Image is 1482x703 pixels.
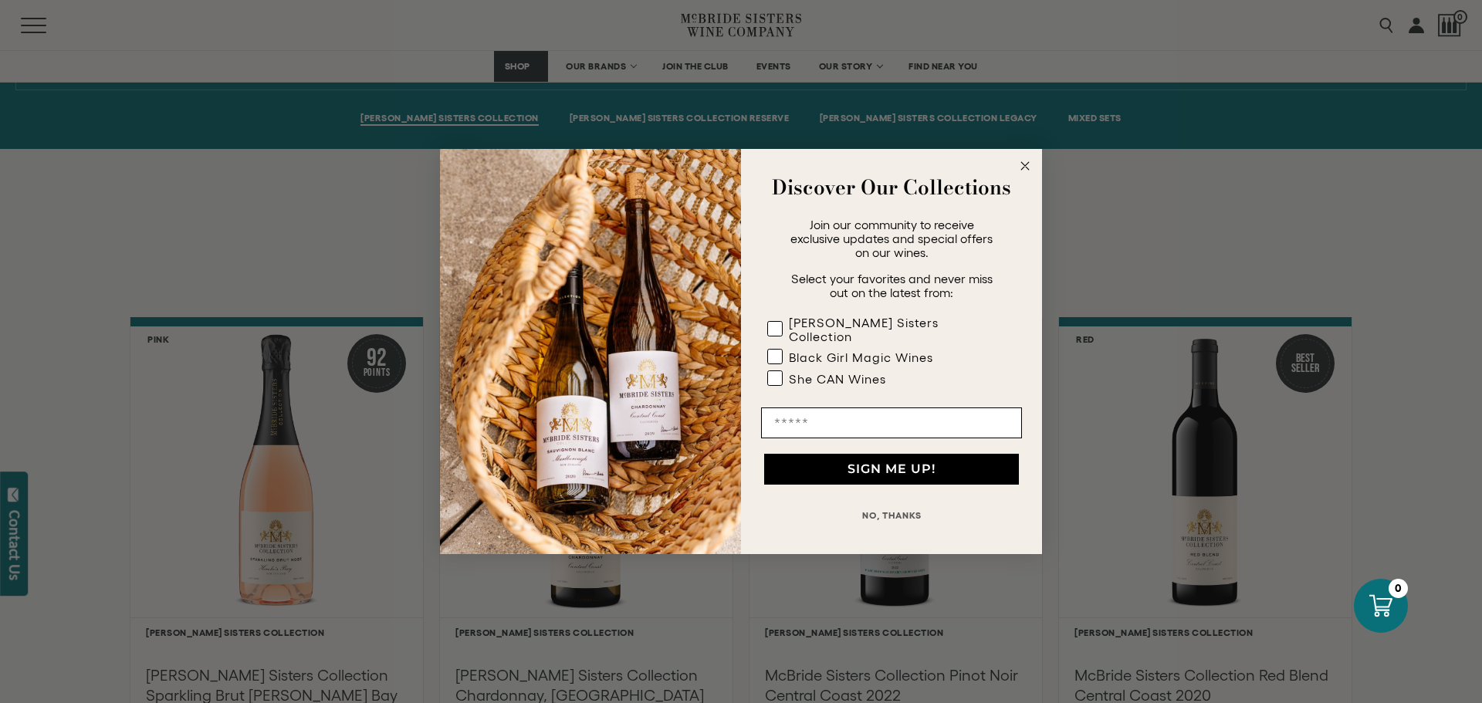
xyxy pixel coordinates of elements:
[789,350,933,364] div: Black Girl Magic Wines
[1389,579,1408,598] div: 0
[761,500,1022,531] button: NO, THANKS
[764,454,1019,485] button: SIGN ME UP!
[761,407,1022,438] input: Email
[790,218,993,259] span: Join our community to receive exclusive updates and special offers on our wines.
[789,372,886,386] div: She CAN Wines
[789,316,991,343] div: [PERSON_NAME] Sisters Collection
[1016,157,1034,175] button: Close dialog
[772,172,1011,202] strong: Discover Our Collections
[440,149,741,554] img: 42653730-7e35-4af7-a99d-12bf478283cf.jpeg
[791,272,993,299] span: Select your favorites and never miss out on the latest from:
